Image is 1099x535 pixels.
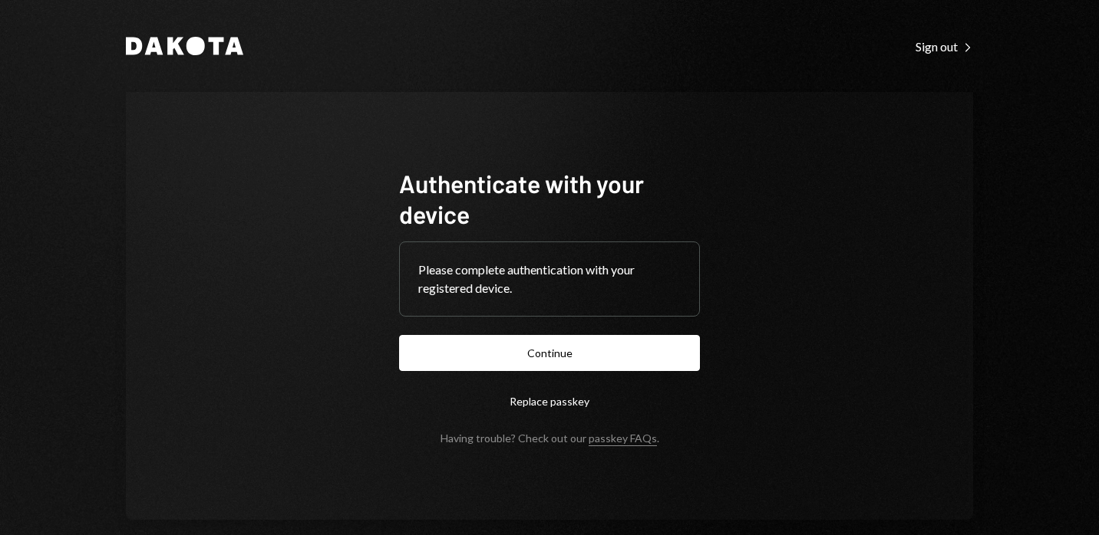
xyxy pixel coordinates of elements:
[399,335,700,371] button: Continue
[589,432,657,446] a: passkey FAQs
[399,168,700,229] h1: Authenticate with your device
[916,38,973,54] a: Sign out
[441,432,659,445] div: Having trouble? Check out our .
[399,383,700,419] button: Replace passkey
[916,39,973,54] div: Sign out
[418,261,681,297] div: Please complete authentication with your registered device.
